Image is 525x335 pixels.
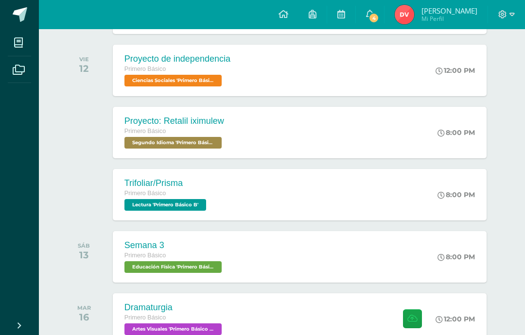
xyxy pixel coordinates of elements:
span: Primero Básico [124,314,166,321]
span: Primero Básico [124,128,166,134]
span: 4 [368,13,379,23]
span: Artes Visuales 'Primero Básico B' [124,323,222,335]
div: 8:00 PM [437,128,475,137]
div: 13 [78,249,90,261]
span: Segundo Idioma 'Primero Básico B' [124,137,222,149]
div: Semana 3 [124,240,224,251]
div: VIE [79,56,89,63]
img: aaa1b8287a367fb90aef74bcd3af06a9.png [395,5,414,24]
div: 8:00 PM [437,252,475,261]
div: Proyecto: Retalil iximulew [124,116,224,126]
div: Dramaturgia [124,302,224,313]
div: 16 [77,311,91,323]
div: 12:00 PM [436,315,475,323]
span: Lectura 'Primero Básico B' [124,199,206,211]
div: 12 [79,63,89,74]
div: MAR [77,304,91,311]
div: Trifoliar/Prisma [124,178,209,188]
span: Primero Básico [124,252,166,259]
div: 8:00 PM [437,190,475,199]
div: 12:00 PM [436,66,475,75]
div: SÁB [78,242,90,249]
span: Primero Básico [124,66,166,72]
span: Mi Perfil [421,15,477,23]
div: Proyecto de independencia [124,54,230,64]
span: Primero Básico [124,190,166,197]
span: Educación Física 'Primero Básico B' [124,261,222,273]
span: [PERSON_NAME] [421,6,477,16]
span: Ciencias Sociales 'Primero Básico B' [124,75,222,86]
